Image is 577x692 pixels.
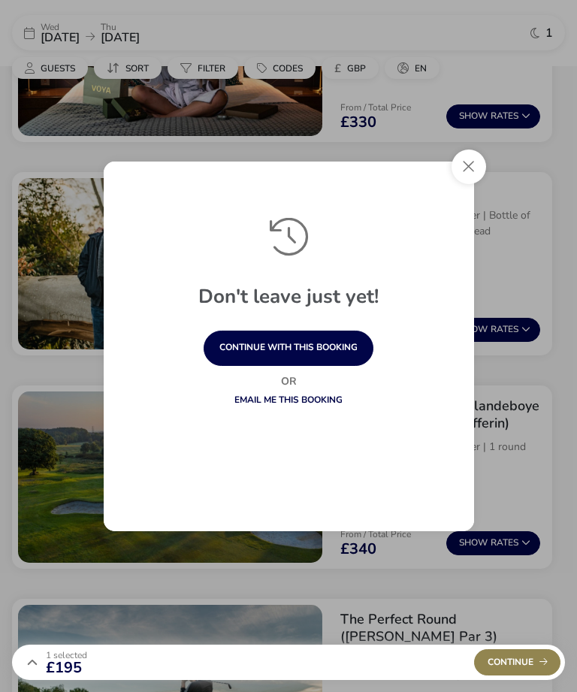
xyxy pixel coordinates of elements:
[168,373,409,389] p: Or
[104,162,474,531] div: exitPrevention
[474,649,560,675] div: Continue
[46,649,87,661] span: 1 Selected
[234,394,343,406] a: Email me this booking
[125,287,452,331] h1: Don't leave just yet!
[488,657,548,667] span: Continue
[204,331,373,366] button: continue with this booking
[46,660,87,675] span: £195
[452,150,486,184] button: Close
